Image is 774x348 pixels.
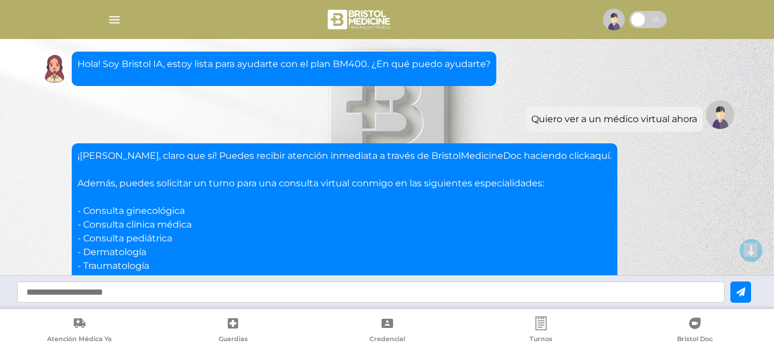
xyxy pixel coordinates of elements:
img: Cober IA [40,54,69,83]
span: Bristol Doc [677,335,713,345]
img: bristol-medicine-blanco.png [326,6,394,33]
span: Atención Médica Ya [47,335,112,345]
a: Atención Médica Ya [2,316,156,346]
img: Tu imagen [706,100,734,129]
a: Turnos [464,316,618,346]
span: Guardias [219,335,248,345]
a: Bristol Doc [618,316,772,346]
img: profile-placeholder.svg [603,9,625,30]
a: aquí [590,150,610,161]
a: Guardias [156,316,310,346]
p: Hola! Soy Bristol IA, estoy lista para ayudarte con el plan BM400. ¿En qué puedo ayudarte? [77,57,491,71]
img: Cober_menu-lines-white.svg [107,13,122,27]
button: ⬇️ [740,239,763,262]
span: Credencial [370,335,405,345]
a: Credencial [310,316,464,346]
span: Turnos [530,335,553,345]
div: Quiero ver a un médico virtual ahora [531,112,697,126]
